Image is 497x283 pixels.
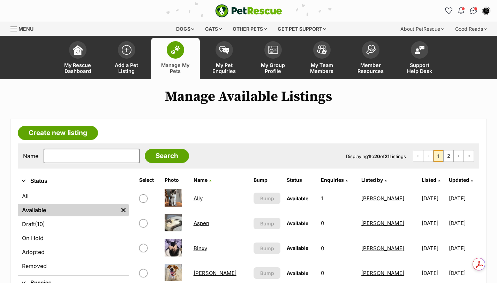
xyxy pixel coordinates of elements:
span: Previous page [423,150,433,162]
span: Add a Pet Listing [111,62,142,74]
span: Bump [260,245,274,252]
div: Status [18,188,129,275]
a: Conversations [468,5,479,16]
a: Listed [422,177,440,183]
img: manage-my-pets-icon-02211641906a0b7f246fdf0571729dbe1e7629f14944591b6c1af311fb30b64b.svg [171,45,180,54]
a: Binxy [194,245,207,252]
span: Updated [449,177,469,183]
a: Removed [18,260,129,272]
span: Available [287,220,308,226]
div: Get pet support [273,22,331,36]
span: (10) [35,220,45,228]
span: translation missing: en.admin.listings.index.attributes.enquiries [321,177,344,183]
span: Menu [18,26,33,32]
a: Create new listing [18,126,98,140]
button: Status [18,177,129,186]
button: Notifications [455,5,467,16]
img: group-profile-icon-3fa3cf56718a62981997c0bc7e787c4b2cf8bcc04b72c1350f741eb67cf2f40e.svg [268,46,278,54]
button: Bump [254,267,280,279]
a: Aspen [194,220,209,226]
div: Dogs [171,22,199,36]
td: [DATE] [419,211,449,235]
th: Photo [162,174,190,186]
span: My Team Members [306,62,338,74]
img: help-desk-icon-fdf02630f3aa405de69fd3d07c3f3aa587a6932b1a1747fa1d2bba05be0121f9.svg [415,46,424,54]
strong: 20 [374,154,380,159]
span: My Group Profile [257,62,289,74]
button: My account [481,5,492,16]
a: [PERSON_NAME] [361,245,404,252]
span: Bump [260,220,274,227]
th: Select [136,174,161,186]
span: My Pet Enquiries [209,62,240,74]
a: My Team Members [298,38,346,79]
td: [DATE] [419,186,449,210]
a: Remove filter [118,204,129,216]
td: 0 [318,211,358,235]
label: Name [23,153,38,159]
a: Favourites [443,5,454,16]
span: Name [194,177,208,183]
a: [PERSON_NAME] [361,270,404,276]
img: add-pet-listing-icon-0afa8454b4691262ce3f59096e99ab1cd57d4a30225e0717b998d2c9b9846f56.svg [122,45,131,55]
img: Holly Stokes profile pic [483,7,490,14]
span: Available [287,245,308,251]
img: pet-enquiries-icon-7e3ad2cf08bfb03b45e93fb7055b45f3efa6380592205ae92323e6603595dc1f.svg [219,46,229,54]
span: Listed by [361,177,383,183]
button: Bump [254,218,280,229]
span: Manage My Pets [160,62,191,74]
a: Add a Pet Listing [102,38,151,79]
div: Cats [200,22,227,36]
img: chat-41dd97257d64d25036548639549fe6c8038ab92f7586957e7f3b1b290dea8141.svg [470,7,477,14]
a: Page 2 [444,150,453,162]
a: Member Resources [346,38,395,79]
span: Bump [260,195,274,202]
img: dashboard-icon-eb2f2d2d3e046f16d808141f083e7271f6b2e854fb5c12c21221c1fb7104beca.svg [73,45,83,55]
a: Next page [454,150,464,162]
span: My Rescue Dashboard [62,62,93,74]
a: Support Help Desk [395,38,444,79]
img: notifications-46538b983faf8c2785f20acdc204bb7945ddae34d4c08c2a6579f10ce5e182be.svg [458,7,464,14]
a: [PERSON_NAME] [361,220,404,226]
div: Other pets [228,22,272,36]
th: Bump [251,174,283,186]
span: Bump [260,269,274,277]
img: logo-e224e6f780fb5917bec1dbf3a21bbac754714ae5b6737aabdf751b685950b380.svg [215,4,282,17]
span: Displaying to of Listings [346,154,406,159]
a: My Group Profile [249,38,298,79]
a: PetRescue [215,4,282,17]
span: Support Help Desk [404,62,435,74]
a: Menu [10,22,38,35]
button: Bump [254,243,280,254]
span: Page 1 [434,150,443,162]
a: [PERSON_NAME] [194,270,236,276]
td: [DATE] [449,211,479,235]
a: Available [18,204,118,216]
a: Enquiries [321,177,348,183]
img: team-members-icon-5396bd8760b3fe7c0b43da4ab00e1e3bb1a5d9ba89233759b79545d2d3fc5d0d.svg [317,45,327,54]
a: Draft [18,218,129,230]
a: My Rescue Dashboard [53,38,102,79]
a: [PERSON_NAME] [361,195,404,202]
span: Available [287,195,308,201]
strong: 21 [385,154,390,159]
td: 0 [318,236,358,260]
nav: Pagination [413,150,474,162]
span: First page [413,150,423,162]
a: Updated [449,177,473,183]
span: Available [287,270,308,276]
a: My Pet Enquiries [200,38,249,79]
img: member-resources-icon-8e73f808a243e03378d46382f2149f9095a855e16c252ad45f914b54edf8863c.svg [366,45,376,54]
strong: 1 [368,154,370,159]
a: All [18,190,129,202]
button: Bump [254,193,280,204]
ul: Account quick links [443,5,492,16]
td: [DATE] [419,236,449,260]
div: Good Reads [450,22,492,36]
span: Listed [422,177,436,183]
input: Search [145,149,189,163]
a: Listed by [361,177,387,183]
a: Adopted [18,246,129,258]
th: Status [284,174,317,186]
a: Last page [464,150,474,162]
